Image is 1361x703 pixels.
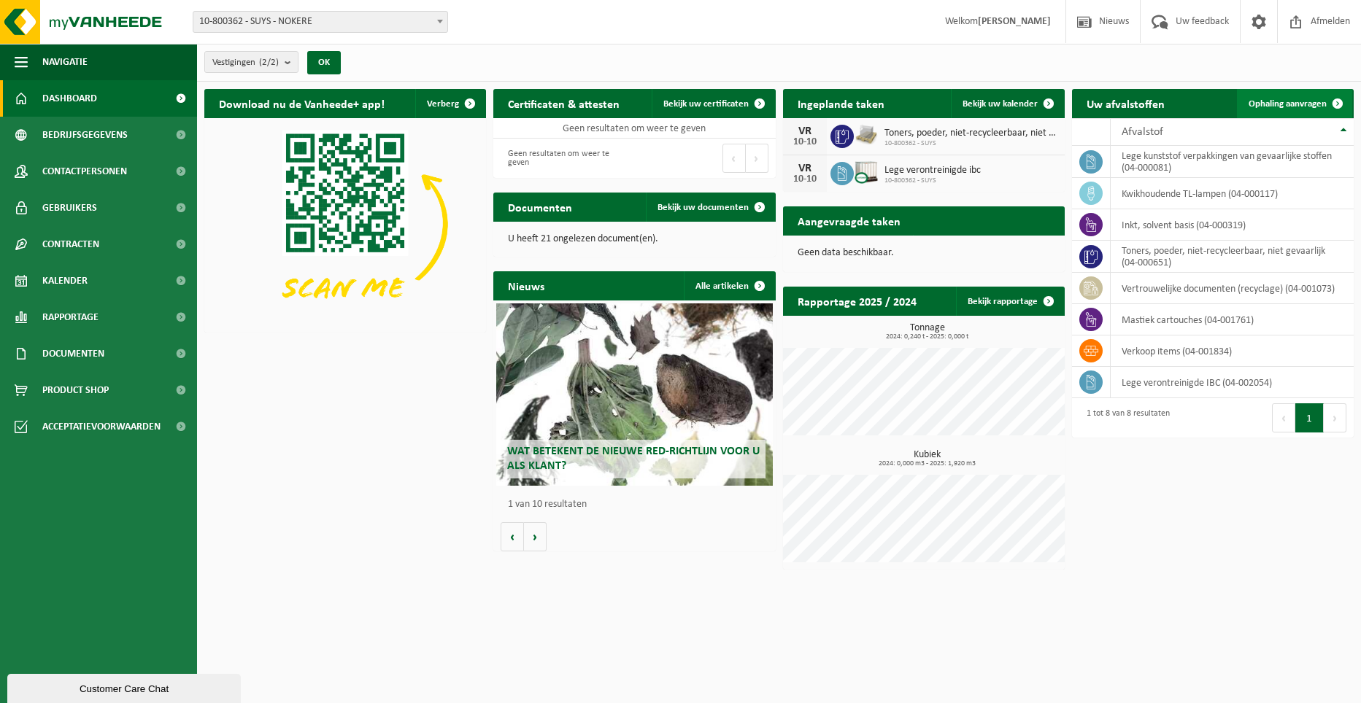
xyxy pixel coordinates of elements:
p: Geen data beschikbaar. [798,248,1050,258]
div: VR [790,125,820,137]
td: Geen resultaten om weer te geven [493,118,775,139]
span: Vestigingen [212,52,279,74]
p: U heeft 21 ongelezen document(en). [508,234,760,244]
span: Wat betekent de nieuwe RED-richtlijn voor u als klant? [507,446,760,471]
td: Lege verontreinigde IBC (04-002054) [1111,367,1354,398]
button: Volgende [524,522,547,551]
h2: Rapportage 2025 / 2024 [783,287,931,315]
span: 2024: 0,000 m3 - 2025: 1,920 m3 [790,460,1065,467]
span: Dashboard [42,80,97,117]
span: Contracten [42,226,99,263]
span: 10-800362 - SUYS - NOKERE [193,12,447,32]
h2: Ingeplande taken [783,89,899,117]
a: Alle artikelen [684,271,774,300]
button: Next [746,144,768,173]
span: Bedrijfsgegevens [42,117,128,153]
span: 10-800362 - SUYS [884,139,1057,148]
img: LP-PA-00000-WDN-11 [854,123,879,147]
span: 2024: 0,240 t - 2025: 0,000 t [790,333,1065,341]
span: Bekijk uw kalender [963,99,1038,109]
button: Previous [722,144,746,173]
span: Afvalstof [1122,126,1163,138]
div: Geen resultaten om weer te geven [501,142,627,174]
a: Bekijk uw documenten [646,193,774,222]
h3: Tonnage [790,323,1065,341]
button: 1 [1295,403,1324,432]
div: 1 tot 8 van 8 resultaten [1079,402,1170,434]
h2: Nieuws [493,271,559,300]
span: Rapportage [42,299,99,335]
span: 10-800362 - SUYS [884,176,981,185]
h2: Aangevraagde taken [783,206,915,235]
h2: Documenten [493,193,587,221]
span: Toners, poeder, niet-recycleerbaar, niet gevaarlijk [884,128,1057,139]
div: 10-10 [790,174,820,185]
img: Download de VHEPlus App [204,118,486,330]
td: verkoop items (04-001834) [1111,335,1354,367]
a: Bekijk uw kalender [951,89,1063,118]
a: Bekijk uw certificaten [652,89,774,118]
strong: [PERSON_NAME] [978,16,1051,27]
td: Mastiek cartouches (04-001761) [1111,304,1354,335]
span: Ophaling aanvragen [1249,99,1327,109]
img: PB-IC-CU [854,160,879,185]
div: 10-10 [790,137,820,147]
span: Gebruikers [42,190,97,226]
span: Product Shop [42,372,109,408]
iframe: chat widget [7,671,244,703]
td: vertrouwelijke documenten (recyclage) (04-001073) [1111,273,1354,304]
td: toners, poeder, niet-recycleerbaar, niet gevaarlijk (04-000651) [1111,241,1354,273]
td: kwikhoudende TL-lampen (04-000117) [1111,178,1354,209]
a: Bekijk rapportage [956,287,1063,316]
span: Acceptatievoorwaarden [42,408,161,445]
h3: Kubiek [790,450,1065,467]
span: Verberg [427,99,459,109]
td: inkt, solvent basis (04-000319) [1111,209,1354,241]
h2: Certificaten & attesten [493,89,634,117]
button: Next [1324,403,1346,432]
td: lege kunststof verpakkingen van gevaarlijke stoffen (04-000081) [1111,146,1354,178]
span: Lege verontreinigde ibc [884,165,981,176]
span: Bekijk uw documenten [658,203,749,212]
span: Contactpersonen [42,153,127,190]
span: Documenten [42,335,104,372]
count: (2/2) [259,58,279,67]
div: VR [790,163,820,174]
span: Kalender [42,263,88,299]
span: 10-800362 - SUYS - NOKERE [193,11,448,33]
button: Previous [1272,403,1295,432]
button: Verberg [415,89,485,118]
button: OK [307,51,341,74]
h2: Download nu de Vanheede+ app! [204,89,399,117]
span: Navigatie [42,44,88,80]
a: Ophaling aanvragen [1237,89,1352,118]
button: Vestigingen(2/2) [204,51,298,73]
button: Vorige [501,522,524,551]
p: 1 van 10 resultaten [508,500,768,510]
span: Bekijk uw certificaten [663,99,749,109]
h2: Uw afvalstoffen [1072,89,1179,117]
a: Wat betekent de nieuwe RED-richtlijn voor u als klant? [496,303,773,486]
